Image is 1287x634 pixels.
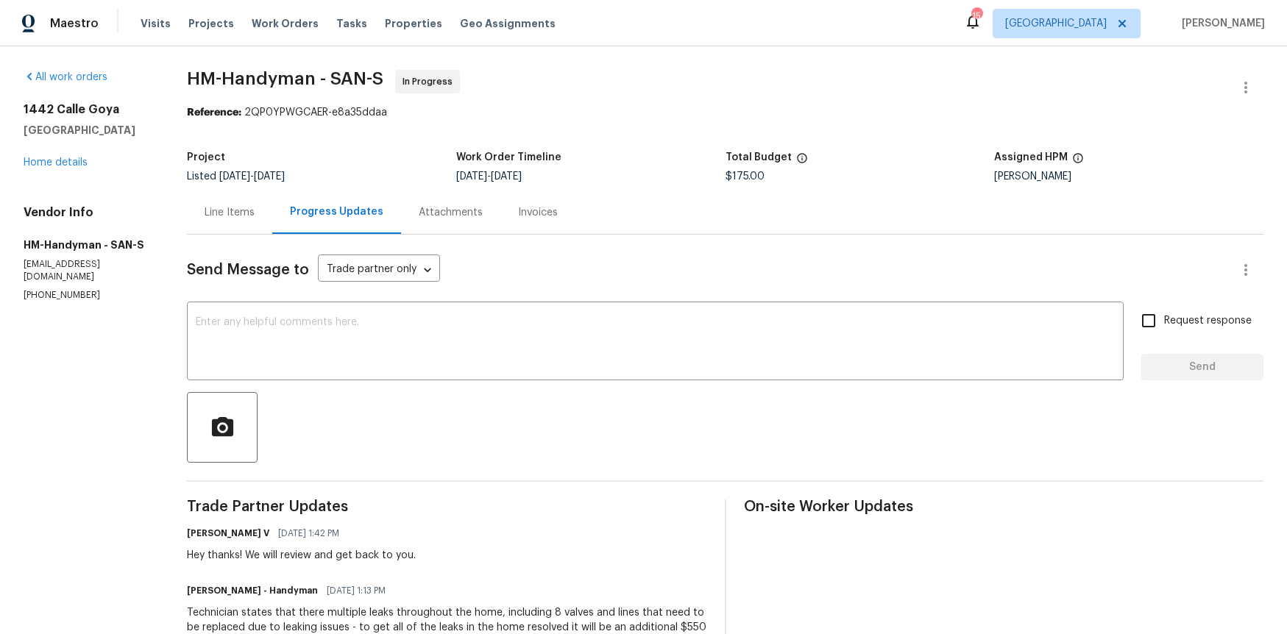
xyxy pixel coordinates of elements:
a: All work orders [24,72,107,82]
span: [DATE] [219,171,250,182]
span: [DATE] 1:13 PM [327,583,386,598]
span: Properties [385,16,442,31]
span: Projects [188,16,234,31]
span: - [456,171,522,182]
span: Trade Partner Updates [187,499,706,514]
div: Invoices [518,205,558,220]
span: Visits [141,16,171,31]
span: Maestro [50,16,99,31]
span: HM-Handyman - SAN-S [187,70,383,88]
h2: 1442 Calle Goya [24,102,152,117]
span: Geo Assignments [460,16,556,31]
h5: Assigned HPM [994,152,1068,163]
span: [DATE] [491,171,522,182]
div: Trade partner only [318,258,440,282]
h6: [PERSON_NAME] - Handyman [187,583,318,598]
h5: Project [187,152,225,163]
h4: Vendor Info [24,205,152,220]
h5: [GEOGRAPHIC_DATA] [24,123,152,138]
div: Progress Updates [290,204,383,219]
h5: Work Order Timeline [456,152,561,163]
h5: HM-Handyman - SAN-S [24,238,152,252]
span: - [219,171,285,182]
span: [PERSON_NAME] [1176,16,1265,31]
span: Listed [187,171,285,182]
span: In Progress [403,74,458,89]
span: Tasks [336,18,367,29]
span: $175.00 [726,171,765,182]
span: The hpm assigned to this work order. [1072,152,1084,171]
a: Home details [24,157,88,168]
div: Line Items [205,205,255,220]
h6: [PERSON_NAME] V [187,526,269,541]
div: Hey thanks! We will review and get back to you. [187,548,416,563]
span: Work Orders [252,16,319,31]
span: [DATE] 1:42 PM [278,526,339,541]
div: Attachments [419,205,483,220]
div: 15 [971,9,982,24]
p: [PHONE_NUMBER] [24,289,152,302]
span: [GEOGRAPHIC_DATA] [1005,16,1107,31]
span: On-site Worker Updates [744,499,1263,514]
span: [DATE] [456,171,487,182]
h5: Total Budget [726,152,792,163]
p: [EMAIL_ADDRESS][DOMAIN_NAME] [24,258,152,283]
b: Reference: [187,107,241,118]
span: Send Message to [187,263,309,277]
span: The total cost of line items that have been proposed by Opendoor. This sum includes line items th... [796,152,808,171]
span: Request response [1164,313,1252,329]
div: [PERSON_NAME] [994,171,1263,182]
div: 2QP0YPWGCAER-e8a35ddaa [187,105,1263,120]
span: [DATE] [254,171,285,182]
